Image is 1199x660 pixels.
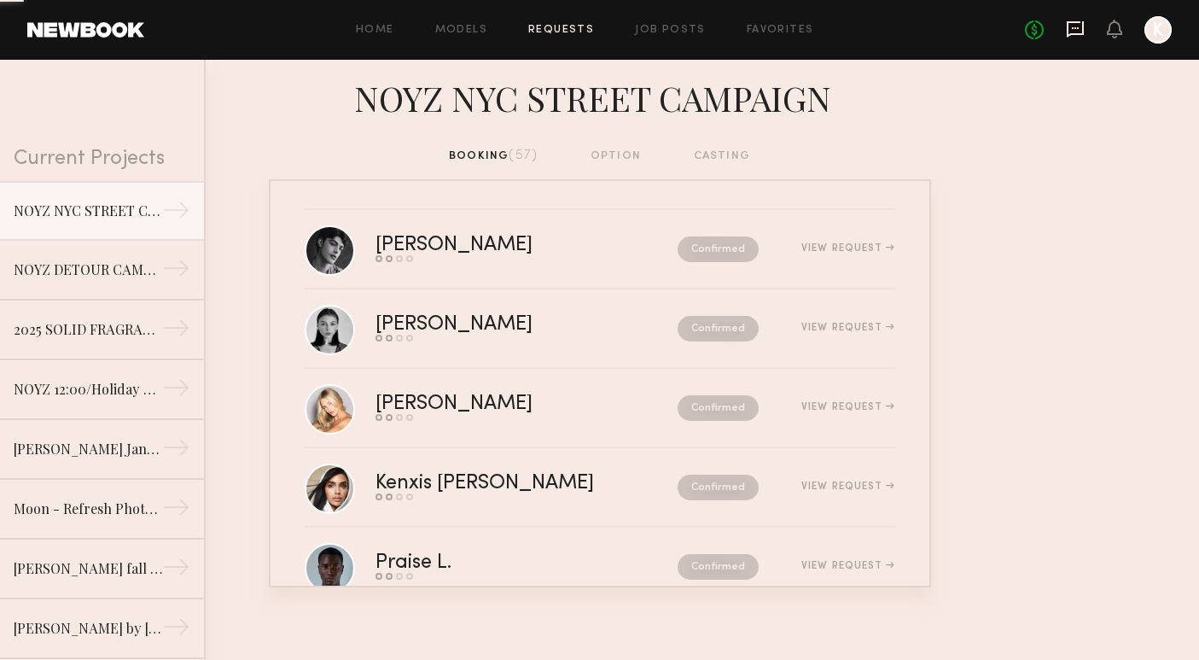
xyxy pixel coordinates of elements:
[375,394,605,414] div: [PERSON_NAME]
[305,528,895,607] a: Praise L.ConfirmedView Request
[269,73,931,120] div: NOYZ NYC STREET CAMPAIGN
[305,210,895,289] a: [PERSON_NAME]ConfirmedView Request
[14,319,162,340] div: 2025 SOLID FRAGRANCE CAMPAIGN
[678,316,759,342] nb-request-status: Confirmed
[375,553,565,573] div: Praise L.
[305,289,895,369] a: [PERSON_NAME]ConfirmedView Request
[14,201,162,221] div: NOYZ NYC STREET CAMPAIGN
[801,482,894,492] div: View Request
[14,618,162,639] div: [PERSON_NAME] by [PERSON_NAME] 2020 fall photoshoot
[678,237,759,262] nb-request-status: Confirmed
[162,374,190,408] div: →
[356,25,394,36] a: Home
[162,553,190,587] div: →
[162,613,190,647] div: →
[528,25,594,36] a: Requests
[14,379,162,400] div: NOYZ 12:00/Holiday Shoot
[678,554,759,580] nb-request-status: Confirmed
[678,395,759,421] nb-request-status: Confirmed
[801,323,894,333] div: View Request
[14,260,162,280] div: NOYZ DETOUR CAMPAIGN SHOOT
[14,499,162,519] div: Moon - Refresh Photoshoot
[635,25,706,36] a: Job Posts
[375,474,636,494] div: Kenxis [PERSON_NAME]
[162,196,190,231] div: →
[305,369,895,448] a: [PERSON_NAME]ConfirmedView Request
[375,315,605,335] div: [PERSON_NAME]
[801,243,894,254] div: View Request
[162,254,190,289] div: →
[162,314,190,348] div: →
[14,439,162,459] div: [PERSON_NAME] January Launch - Photoshoot & Video shoot
[375,236,605,255] div: [PERSON_NAME]
[678,475,759,500] nb-request-status: Confirmed
[747,25,814,36] a: Favorites
[1144,16,1172,44] a: K
[801,561,894,571] div: View Request
[801,402,894,412] div: View Request
[162,494,190,528] div: →
[305,448,895,528] a: Kenxis [PERSON_NAME]ConfirmedView Request
[14,558,162,579] div: [PERSON_NAME] fall 2020 video shoot
[162,434,190,468] div: →
[435,25,487,36] a: Models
